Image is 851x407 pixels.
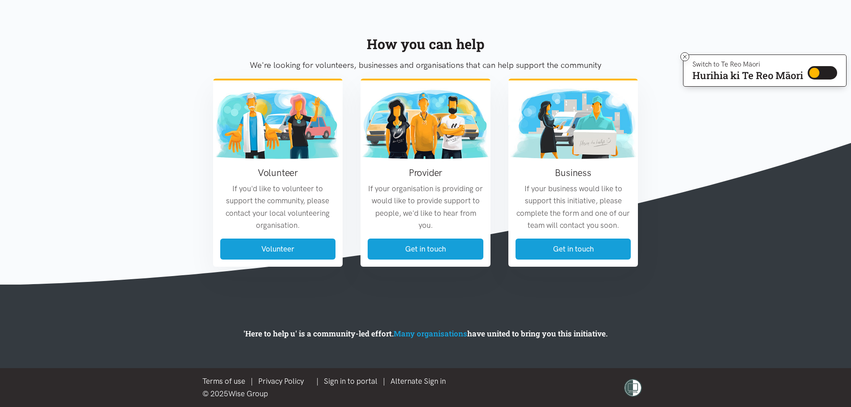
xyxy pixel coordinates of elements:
a: Volunteer [220,239,336,260]
h3: Business [516,166,631,179]
p: If your organisation is providing or would like to provide support to people, we'd like to hear f... [368,183,483,231]
a: Many organisations [394,328,467,339]
p: If you'd like to volunteer to support the community, please contact your local volunteering organ... [220,183,336,231]
p: 'Here to help u' is a community-led effort. have united to bring you this initiative. [151,327,700,340]
img: shielded [624,379,642,397]
a: Wise Group [228,389,268,398]
a: Get in touch [368,239,483,260]
a: Privacy Policy [258,377,304,386]
p: We're looking for volunteers, businesses and organisations that can help support the community [213,59,638,72]
div: | [202,375,451,387]
a: Sign in to portal [324,377,377,386]
h3: Volunteer [220,166,336,179]
h3: Provider [368,166,483,179]
div: How you can help [213,33,638,55]
span: | | [316,377,451,386]
a: Terms of use [202,377,245,386]
p: If your business would like to support this initiative, please complete the form and one of our t... [516,183,631,231]
a: Get in touch [516,239,631,260]
div: © 2025 [202,388,451,400]
p: Switch to Te Reo Māori [692,62,803,67]
p: Hurihia ki Te Reo Māori [692,71,803,80]
a: Alternate Sign in [390,377,446,386]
